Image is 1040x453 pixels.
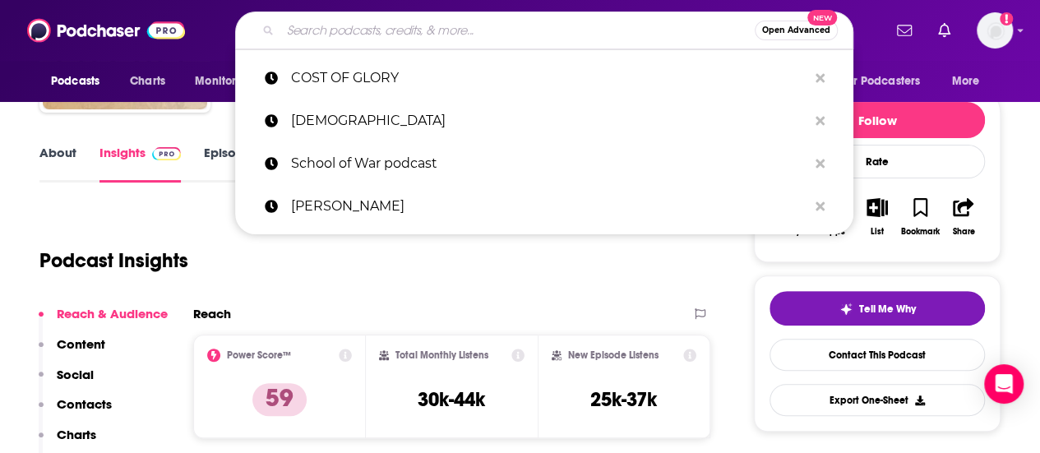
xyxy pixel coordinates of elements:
[39,145,76,183] a: About
[859,303,916,316] span: Tell Me Why
[57,367,94,382] p: Social
[841,70,920,93] span: For Podcasters
[99,145,181,183] a: InsightsPodchaser Pro
[871,227,884,237] div: List
[39,248,188,273] h1: Podcast Insights
[770,339,985,371] a: Contact This Podcast
[1000,12,1013,25] svg: Add a profile image
[235,99,853,142] a: [DEMOGRAPHIC_DATA]
[899,187,941,247] button: Bookmark
[57,396,112,412] p: Contacts
[39,336,105,367] button: Content
[39,66,121,97] button: open menu
[280,17,755,44] input: Search podcasts, credits, & more...
[931,16,957,44] a: Show notifications dropdown
[770,145,985,178] div: Rate
[51,70,99,93] span: Podcasts
[590,387,657,412] h3: 25k-37k
[235,185,853,228] a: [PERSON_NAME]
[130,70,165,93] span: Charts
[183,66,275,97] button: open menu
[952,227,974,237] div: Share
[807,10,837,25] span: New
[193,306,231,321] h2: Reach
[770,384,985,416] button: Export One-Sheet
[770,291,985,326] button: tell me why sparkleTell Me Why
[39,367,94,397] button: Social
[204,145,280,183] a: Episodes111
[27,15,185,46] img: Podchaser - Follow, Share and Rate Podcasts
[291,142,807,185] p: School of War podcast
[942,187,985,247] button: Share
[235,12,853,49] div: Search podcasts, credits, & more...
[57,336,105,352] p: Content
[856,187,899,247] button: List
[39,396,112,427] button: Contacts
[119,66,175,97] a: Charts
[952,70,980,93] span: More
[291,185,807,228] p: Victor Davis Hanson
[839,303,853,316] img: tell me why sparkle
[770,102,985,138] button: Follow
[152,147,181,160] img: Podchaser Pro
[235,142,853,185] a: School of War podcast
[57,306,168,321] p: Reach & Audience
[977,12,1013,49] button: Show profile menu
[890,16,918,44] a: Show notifications dropdown
[984,364,1024,404] div: Open Intercom Messenger
[418,387,485,412] h3: 30k-44k
[901,227,940,237] div: Bookmark
[830,66,944,97] button: open menu
[977,12,1013,49] img: User Profile
[762,26,830,35] span: Open Advanced
[395,349,488,361] h2: Total Monthly Listens
[941,66,1001,97] button: open menu
[291,99,807,142] p: Patristica
[57,427,96,442] p: Charts
[195,70,253,93] span: Monitoring
[235,57,853,99] a: COST OF GLORY
[291,57,807,99] p: COST OF GLORY
[227,349,291,361] h2: Power Score™
[252,383,307,416] p: 59
[755,21,838,40] button: Open AdvancedNew
[977,12,1013,49] span: Logged in as calellac
[568,349,659,361] h2: New Episode Listens
[39,306,168,336] button: Reach & Audience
